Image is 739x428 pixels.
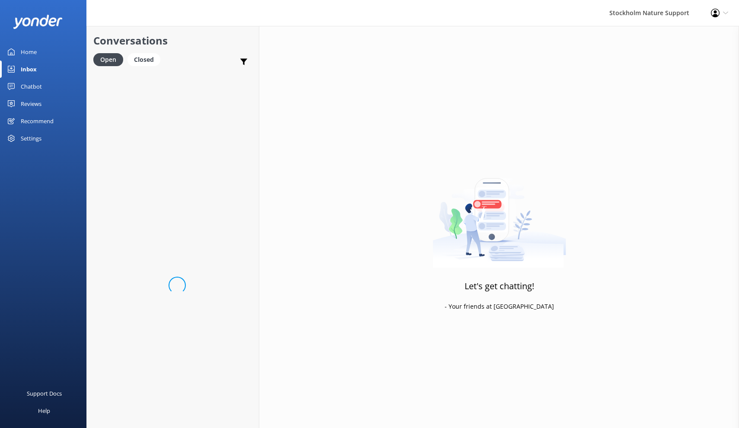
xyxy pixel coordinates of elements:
[433,160,566,268] img: artwork of a man stealing a conversation from at giant smartphone
[21,112,54,130] div: Recommend
[93,54,127,64] a: Open
[21,95,41,112] div: Reviews
[465,279,534,293] h3: Let's get chatting!
[127,54,165,64] a: Closed
[38,402,50,419] div: Help
[127,53,160,66] div: Closed
[21,61,37,78] div: Inbox
[445,302,554,311] p: - Your friends at [GEOGRAPHIC_DATA]
[21,78,42,95] div: Chatbot
[13,15,63,29] img: yonder-white-logo.png
[21,43,37,61] div: Home
[93,53,123,66] div: Open
[21,130,41,147] div: Settings
[93,32,252,49] h2: Conversations
[27,385,62,402] div: Support Docs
